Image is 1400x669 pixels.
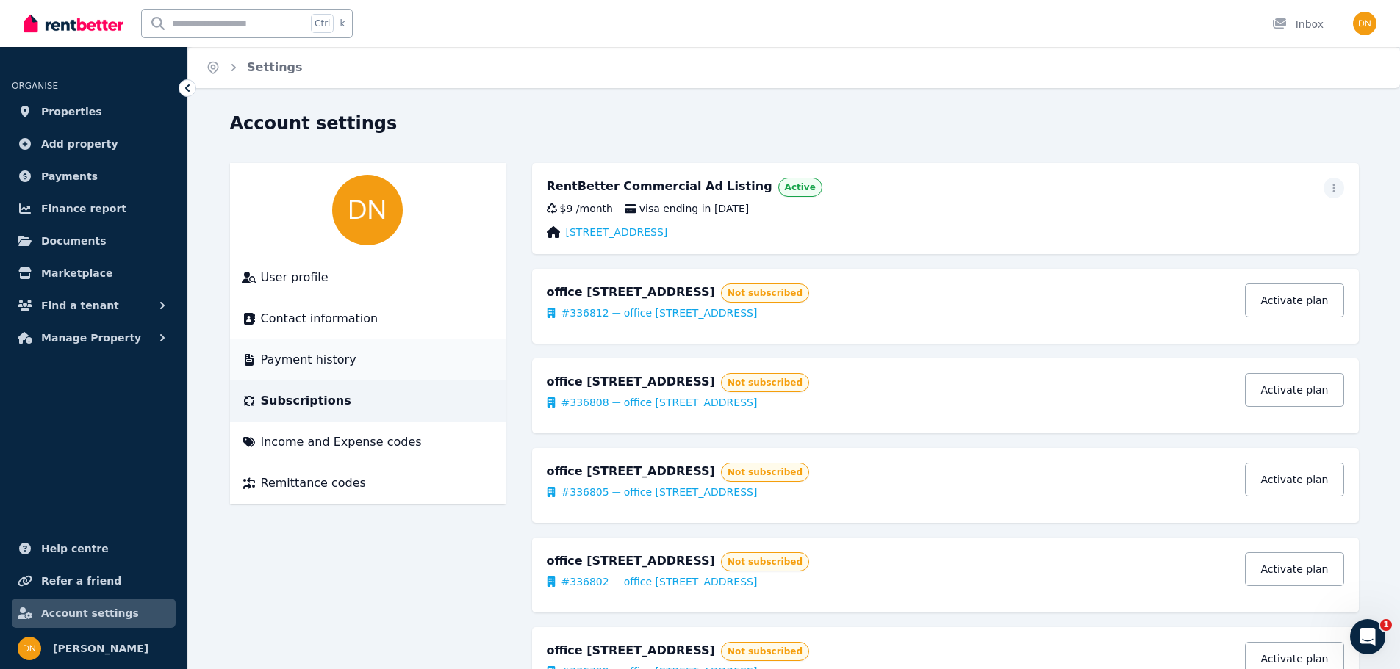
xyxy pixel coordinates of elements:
[261,310,378,328] span: Contact information
[728,377,803,388] span: Not subscribed
[41,135,118,153] span: Add property
[728,287,803,299] span: Not subscribed
[261,474,366,492] span: Remittance codes
[12,97,176,126] a: Properties
[561,485,609,499] span: # 336805
[261,351,356,369] span: Payment history
[1245,463,1343,496] a: Activate plan
[728,646,803,657] span: Not subscribed
[53,640,148,657] span: [PERSON_NAME]
[561,574,609,589] span: # 336802
[566,225,668,239] a: [STREET_ADDRESS]
[785,181,816,193] span: Active
[728,556,803,568] span: Not subscribed
[547,642,715,661] div: office [STREET_ADDRESS]
[41,103,102,120] span: Properties
[561,395,609,410] span: # 336808
[340,18,345,29] span: k
[12,162,176,191] a: Payments
[12,291,176,320] button: Find a tenant
[1245,283,1343,317] a: Activate plan
[624,485,758,499] span: office [STREET_ADDRESS]
[547,305,758,320] a: #336812—office [STREET_ADDRESS]
[261,392,351,410] span: Subscriptions
[242,269,494,286] a: User profile
[242,310,494,328] a: Contact information
[311,14,334,33] span: Ctrl
[728,466,803,478] span: Not subscribed
[609,397,624,408] span: —
[332,175,403,245] img: Deepak Narang
[624,305,758,320] span: office [STREET_ADDRESS]
[41,167,98,185] span: Payments
[547,373,715,392] div: office [STREET_ADDRESS]
[624,395,758,410] span: office [STREET_ADDRESS]
[242,433,494,451] a: Income and Expense codes
[242,474,494,492] a: Remittance codes
[24,12,123,35] img: RentBetter
[547,395,758,410] a: #336808—office [STREET_ADDRESS]
[247,60,303,74] a: Settings
[1380,619,1392,631] span: 1
[242,351,494,369] a: Payment history
[12,599,176,628] a: Account settings
[41,540,109,557] span: Help centre
[12,534,176,563] a: Help centre
[1353,12,1376,35] img: Deepak Narang
[41,297,119,314] span: Find a tenant
[41,232,107,250] span: Documents
[230,112,398,135] h1: Account settings
[547,201,613,216] div: $9 / month
[547,574,758,589] a: #336802—office [STREET_ADDRESS]
[242,392,494,410] a: Subscriptions
[41,604,139,622] span: Account settings
[1245,373,1343,407] a: Activate plan
[547,485,758,499] a: #336805—office [STREET_ADDRESS]
[547,178,772,197] div: RentBetter Commercial Ad Listing
[1272,17,1324,32] div: Inbox
[547,552,715,571] div: office [STREET_ADDRESS]
[41,200,126,217] span: Finance report
[547,463,715,482] div: office [STREET_ADDRESS]
[561,305,609,320] span: # 336812
[1350,619,1385,654] iframe: Intercom live chat
[261,269,329,286] span: User profile
[624,574,758,589] span: office [STREET_ADDRESS]
[261,433,422,451] span: Income and Expense codes
[609,486,624,498] span: —
[41,572,121,590] span: Refer a friend
[41,329,141,347] span: Manage Property
[12,226,176,256] a: Documents
[625,201,749,216] span: visa ending in [DATE]
[188,47,320,88] nav: Breadcrumb
[12,566,176,596] a: Refer a friend
[18,637,41,660] img: Deepak Narang
[12,258,176,288] a: Marketplace
[609,576,624,587] span: —
[547,283,715,303] div: office [STREET_ADDRESS]
[12,194,176,223] a: Finance report
[12,129,176,159] a: Add property
[609,307,624,319] span: —
[12,323,176,352] button: Manage Property
[41,264,112,282] span: Marketplace
[12,81,58,91] span: ORGANISE
[1245,552,1343,586] a: Activate plan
